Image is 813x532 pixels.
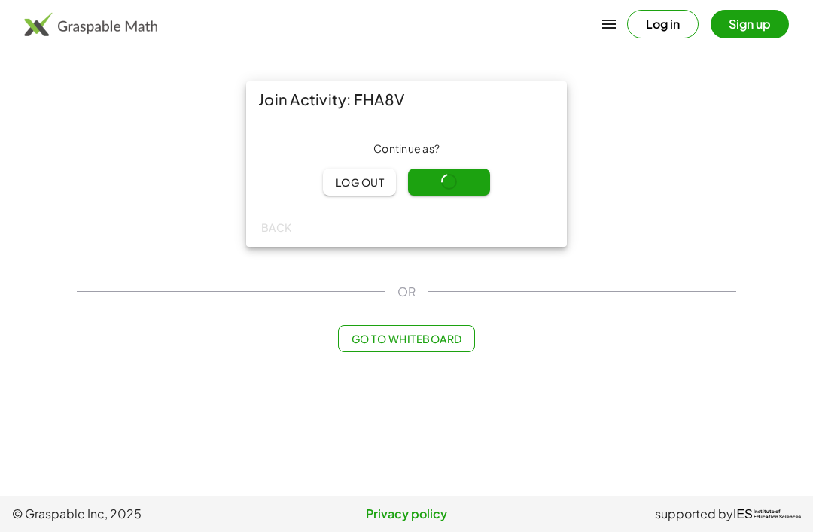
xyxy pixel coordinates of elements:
[338,325,474,352] button: Go to Whiteboard
[351,332,461,345] span: Go to Whiteboard
[733,505,801,523] a: IESInstitute ofEducation Sciences
[246,81,567,117] div: Join Activity: FHA8V
[733,507,753,521] span: IES
[754,509,801,520] span: Institute of Education Sciences
[397,283,416,301] span: OR
[655,505,733,523] span: supported by
[335,175,384,189] span: Log out
[711,10,789,38] button: Sign up
[275,505,537,523] a: Privacy policy
[323,169,396,196] button: Log out
[627,10,699,38] button: Log in
[12,505,275,523] span: © Graspable Inc, 2025
[258,141,555,157] div: Continue as ?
